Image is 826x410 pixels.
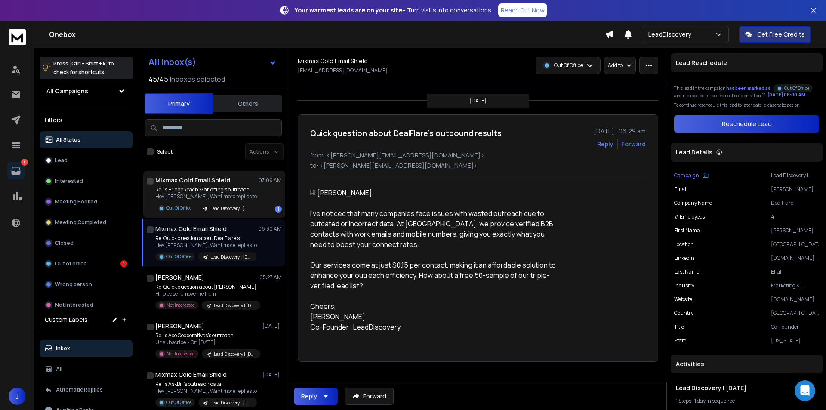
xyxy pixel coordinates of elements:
div: I’ve noticed that many companies face issues with wasted outreach due to outdated or incorrect da... [310,208,561,250]
p: Closed [55,240,74,247]
p: Lead Reschedule [676,59,727,67]
p: Campaign [674,172,699,179]
button: Lead [40,152,133,169]
p: 06:30 AM [258,225,282,232]
h1: [PERSON_NAME] [155,273,204,282]
p: Ellul [771,268,819,275]
div: This lead in the campaign and is expected to receive next step email on [674,83,819,99]
span: 45 / 45 [148,74,168,84]
a: Reach Out Now [498,3,547,17]
p: [DOMAIN_NAME][URL] [771,255,819,262]
p: Wrong person [55,281,92,288]
h1: All Campaigns [46,87,88,96]
h1: Mixmax Cold Email Shield [155,225,227,233]
button: Forward [345,388,394,405]
button: Interested [40,173,133,190]
p: to: <[PERSON_NAME][EMAIL_ADDRESS][DOMAIN_NAME]> [310,161,646,170]
p: Re: Quick question about [PERSON_NAME] [155,284,259,290]
button: J [9,388,26,405]
button: Meeting Booked [40,193,133,210]
button: Get Free Credits [739,26,811,43]
div: | [676,398,817,404]
h1: Mixmax Cold Email Shield [298,57,368,65]
p: Press to check for shortcuts. [53,59,114,77]
button: Meeting Completed [40,214,133,231]
p: Lead Discovery | [DATE] [214,302,255,309]
p: Out Of Office [166,399,191,406]
div: Cheers, [310,301,561,311]
p: – Turn visits into conversations [295,6,491,15]
p: # Employees [674,213,705,220]
p: Out Of Office [166,205,191,211]
p: Reach Out Now [501,6,545,15]
p: [DOMAIN_NAME] [771,296,819,303]
p: Not Interested [166,302,195,308]
p: Co-Founder [771,324,819,330]
span: 1 Steps [676,397,691,404]
div: Reply [301,392,317,401]
p: Inbox [56,345,70,352]
p: Hey [PERSON_NAME], Want more replies to [155,193,257,200]
button: All Inbox(s) [142,53,284,71]
p: Out Of Office [784,85,809,92]
p: Interested [55,178,83,185]
button: Reply [294,388,338,405]
button: Not Interested [40,296,133,314]
div: Forward [621,140,646,148]
p: To continue reschedule this lead to later date, please take action. [674,102,819,108]
p: website [674,296,692,303]
p: Out Of Office [166,253,191,260]
p: [US_STATE] [771,337,819,344]
button: Campaign [674,172,709,179]
p: [EMAIL_ADDRESS][DOMAIN_NAME] [298,67,388,74]
p: [PERSON_NAME] [771,227,819,234]
p: Automatic Replies [56,386,103,393]
p: 1 [21,159,28,166]
p: Not Interested [55,302,93,308]
button: Reply [597,140,613,148]
p: [DATE] : 06:29 am [594,127,646,136]
div: 1 [120,260,127,267]
p: Hi, please remove me from [155,290,259,297]
h1: Mixmax Cold Email Shield [155,176,230,185]
p: Re: Is BridgeReach Marketing’s outreach [155,186,257,193]
p: Marketing & Advertising [771,282,819,289]
p: Meeting Completed [55,219,106,226]
button: Others [213,94,282,113]
p: from: <[PERSON_NAME][EMAIL_ADDRESS][DOMAIN_NAME]> [310,151,646,160]
p: Country [674,310,693,317]
p: [GEOGRAPHIC_DATA] [771,310,819,317]
p: All Status [56,136,80,143]
h3: Inboxes selected [170,74,225,84]
button: Closed [40,234,133,252]
div: Our services come at just $0.15 per contact, making it an affordable solution to enhance your out... [310,260,561,291]
p: location [674,241,694,248]
button: Primary [145,93,213,114]
span: Ctrl + Shift + k [70,59,107,68]
p: Company Name [674,200,712,207]
div: [DATE] 06:00 AM [761,92,805,98]
p: Not Interested [166,351,195,357]
p: title [674,324,684,330]
p: Get Free Credits [757,30,805,39]
h1: [PERSON_NAME] [155,322,204,330]
p: Lead Discovery | [DATE] [210,400,252,406]
p: Re: Is AskBill’s outreach data [155,381,257,388]
button: All [40,361,133,378]
p: Out Of Office [554,62,583,69]
p: [DATE] [262,323,282,330]
p: Re: Is Ace Cooperatives’s outreach [155,332,259,339]
p: linkedin [674,255,694,262]
h1: Onebox [49,29,605,40]
p: Email [674,186,687,193]
p: 07:09 AM [259,177,282,184]
p: First Name [674,227,700,234]
h3: Filters [40,114,133,126]
p: Hey [PERSON_NAME], Want more replies to [155,388,257,395]
label: Select [157,148,173,155]
h1: All Inbox(s) [148,58,196,66]
p: DealFlare [771,200,819,207]
button: All Status [40,131,133,148]
p: Lead Discovery | [DATE] [771,172,819,179]
h1: Mixmax Cold Email Shield [155,370,227,379]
